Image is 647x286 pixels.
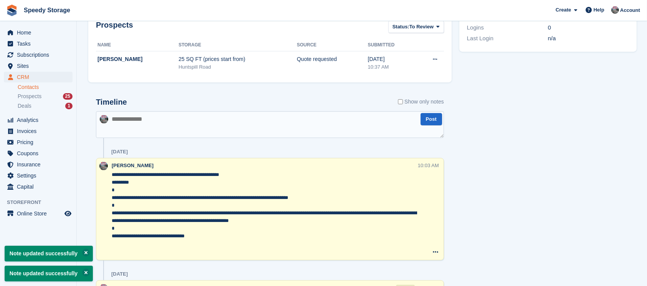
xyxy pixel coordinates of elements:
[96,21,133,35] h2: Prospects
[4,115,73,125] a: menu
[4,170,73,181] a: menu
[17,126,63,136] span: Invoices
[393,23,409,31] span: Status:
[63,93,73,100] div: 25
[398,98,444,106] label: Show only notes
[7,199,76,206] span: Storefront
[4,27,73,38] a: menu
[178,39,297,51] th: Storage
[17,181,63,192] span: Capital
[17,137,63,148] span: Pricing
[556,6,571,14] span: Create
[96,98,127,107] h2: Timeline
[18,92,73,100] a: Prospects 25
[368,55,415,63] div: [DATE]
[467,23,548,32] div: Logins
[548,34,629,43] div: n/a
[18,93,41,100] span: Prospects
[388,21,444,33] button: Status: To Review
[97,55,178,63] div: [PERSON_NAME]
[17,49,63,60] span: Subscriptions
[4,137,73,148] a: menu
[4,72,73,82] a: menu
[4,38,73,49] a: menu
[4,126,73,136] a: menu
[4,159,73,170] a: menu
[111,271,128,277] div: [DATE]
[65,103,73,109] div: 1
[4,61,73,71] a: menu
[17,115,63,125] span: Analytics
[99,162,108,170] img: Dan Jackson
[17,159,63,170] span: Insurance
[17,148,63,159] span: Coupons
[5,266,93,281] p: Note updated successfully
[620,7,640,14] span: Account
[178,55,297,63] div: 25 SQ FT (prices start from)
[112,163,153,168] span: [PERSON_NAME]
[409,23,434,31] span: To Review
[178,63,297,71] div: Huntspill Road
[96,39,178,51] th: Name
[418,162,439,169] div: 10:03 AM
[368,63,415,71] div: 10:37 AM
[17,72,63,82] span: CRM
[6,5,18,16] img: stora-icon-8386f47178a22dfd0bd8f6a31ec36ba5ce8667c1dd55bd0f319d3a0aa187defe.svg
[17,170,63,181] span: Settings
[5,246,93,261] p: Note updated successfully
[17,27,63,38] span: Home
[368,39,415,51] th: Submitted
[611,6,619,14] img: Dan Jackson
[100,115,108,123] img: Dan Jackson
[297,39,368,51] th: Source
[4,181,73,192] a: menu
[4,49,73,60] a: menu
[297,55,368,63] div: Quote requested
[17,61,63,71] span: Sites
[594,6,604,14] span: Help
[111,149,128,155] div: [DATE]
[4,208,73,219] a: menu
[4,148,73,159] a: menu
[21,4,73,16] a: Speedy Storage
[18,102,31,110] span: Deals
[17,38,63,49] span: Tasks
[17,208,63,219] span: Online Store
[18,102,73,110] a: Deals 1
[63,209,73,218] a: Preview store
[398,98,403,106] input: Show only notes
[548,23,629,32] div: 0
[18,84,73,91] a: Contacts
[467,34,548,43] div: Last Login
[421,113,442,126] button: Post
